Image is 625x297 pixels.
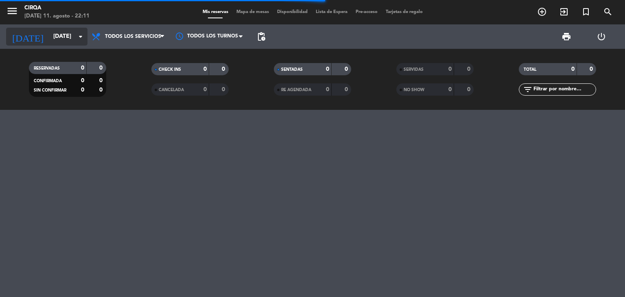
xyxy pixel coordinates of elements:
[232,10,273,14] span: Mapa de mesas
[524,68,536,72] span: TOTAL
[99,87,104,93] strong: 0
[105,34,161,39] span: Todos los servicios
[562,32,571,41] span: print
[404,68,424,72] span: SERVIDAS
[352,10,382,14] span: Pre-acceso
[6,5,18,17] i: menu
[159,88,184,92] span: CANCELADA
[256,32,266,41] span: pending_actions
[81,87,84,93] strong: 0
[24,4,90,12] div: CIRQA
[281,68,303,72] span: SENTADAS
[281,88,311,92] span: RE AGENDADA
[345,87,350,92] strong: 0
[448,66,452,72] strong: 0
[99,78,104,83] strong: 0
[99,65,104,71] strong: 0
[382,10,427,14] span: Tarjetas de regalo
[222,66,227,72] strong: 0
[273,10,312,14] span: Disponibilidad
[584,24,619,49] div: LOG OUT
[326,66,329,72] strong: 0
[6,5,18,20] button: menu
[203,87,207,92] strong: 0
[222,87,227,92] strong: 0
[533,85,596,94] input: Filtrar por nombre...
[581,7,591,17] i: turned_in_not
[597,32,606,41] i: power_settings_new
[159,68,181,72] span: CHECK INS
[34,88,66,92] span: SIN CONFIRMAR
[76,32,85,41] i: arrow_drop_down
[467,87,472,92] strong: 0
[81,65,84,71] strong: 0
[603,7,613,17] i: search
[523,85,533,94] i: filter_list
[34,79,62,83] span: CONFIRMADA
[34,66,60,70] span: RESERVADAS
[345,66,350,72] strong: 0
[203,66,207,72] strong: 0
[448,87,452,92] strong: 0
[312,10,352,14] span: Lista de Espera
[24,12,90,20] div: [DATE] 11. agosto - 22:11
[537,7,547,17] i: add_circle_outline
[81,78,84,83] strong: 0
[559,7,569,17] i: exit_to_app
[326,87,329,92] strong: 0
[467,66,472,72] strong: 0
[404,88,424,92] span: NO SHOW
[199,10,232,14] span: Mis reservas
[590,66,594,72] strong: 0
[6,28,49,46] i: [DATE]
[571,66,575,72] strong: 0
